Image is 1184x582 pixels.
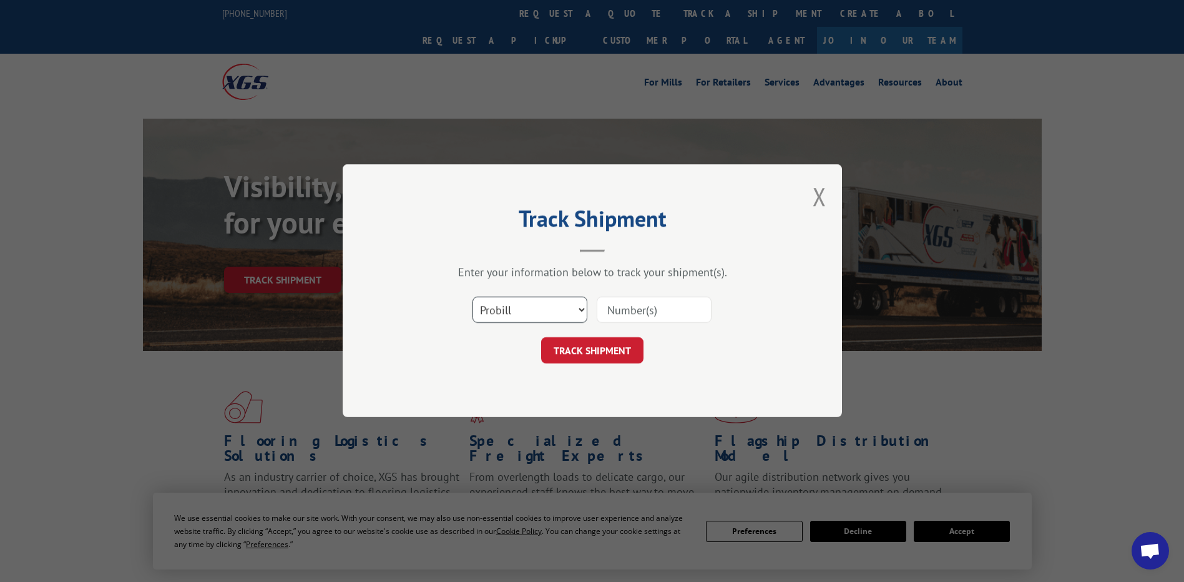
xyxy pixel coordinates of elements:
button: Close modal [813,180,826,213]
div: Open chat [1132,532,1169,570]
div: Enter your information below to track your shipment(s). [405,265,780,280]
h2: Track Shipment [405,210,780,234]
button: TRACK SHIPMENT [541,338,643,364]
input: Number(s) [597,297,712,323]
